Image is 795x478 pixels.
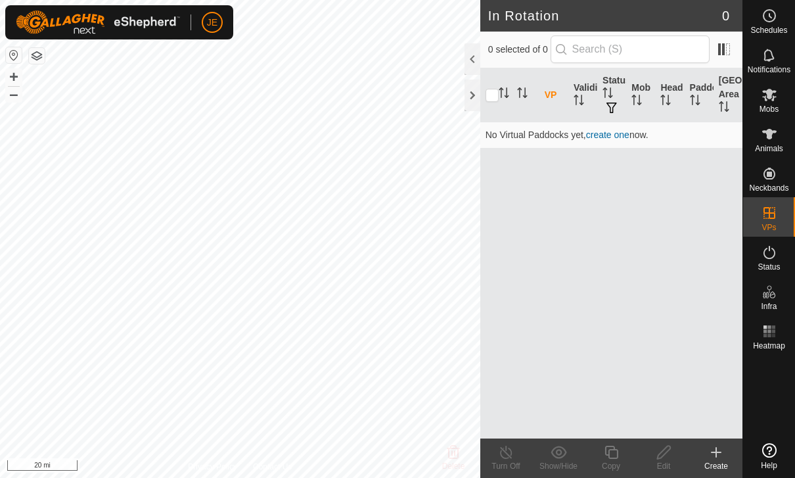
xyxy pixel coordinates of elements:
[488,8,722,24] h2: In Rotation
[6,69,22,85] button: +
[585,460,637,472] div: Copy
[568,68,597,122] th: Validity
[626,68,655,122] th: Mob
[499,89,509,100] p-sorticon: Activate to sort
[480,122,742,148] td: No Virtual Paddocks yet, now.
[690,460,742,472] div: Create
[188,461,237,473] a: Privacy Policy
[761,462,777,469] span: Help
[685,68,714,122] th: Paddock
[655,68,684,122] th: Head
[597,68,626,122] th: Status
[637,460,690,472] div: Edit
[16,11,180,34] img: Gallagher Logo
[253,461,292,473] a: Contact Us
[551,36,710,63] input: Search (S)
[488,43,551,57] span: 0 selected of 0
[761,224,776,231] span: VPs
[539,68,568,122] th: VP
[760,105,779,113] span: Mobs
[690,97,700,107] p-sorticon: Activate to sort
[758,263,780,271] span: Status
[722,6,729,26] span: 0
[660,97,671,107] p-sorticon: Activate to sort
[480,460,532,472] div: Turn Off
[6,86,22,102] button: –
[602,89,613,100] p-sorticon: Activate to sort
[586,130,629,140] a: create one
[517,89,528,100] p-sorticon: Activate to sort
[207,16,217,30] span: JE
[748,66,790,74] span: Notifications
[29,48,45,64] button: Map Layers
[749,184,788,192] span: Neckbands
[755,145,783,153] span: Animals
[719,103,729,114] p-sorticon: Activate to sort
[574,97,584,107] p-sorticon: Activate to sort
[6,47,22,63] button: Reset Map
[753,342,785,350] span: Heatmap
[761,302,777,310] span: Infra
[714,68,742,122] th: [GEOGRAPHIC_DATA] Area
[631,97,642,107] p-sorticon: Activate to sort
[750,26,787,34] span: Schedules
[743,438,795,475] a: Help
[532,460,585,472] div: Show/Hide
